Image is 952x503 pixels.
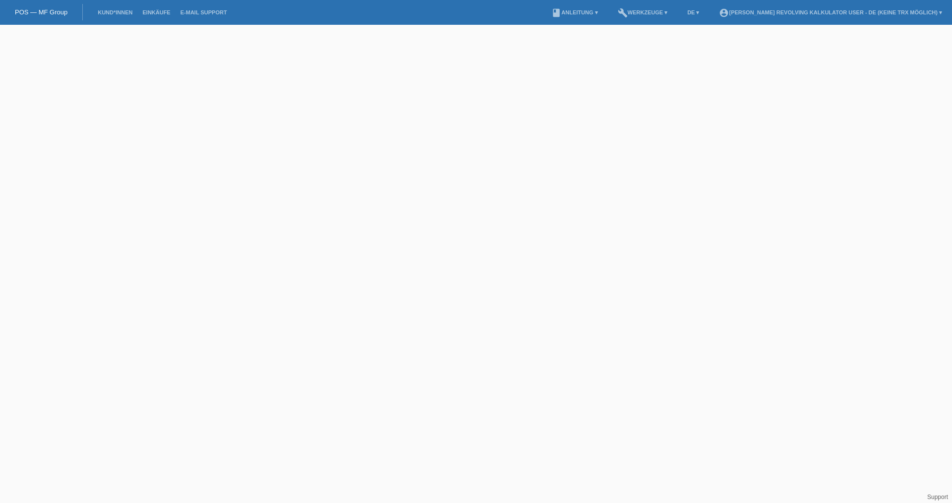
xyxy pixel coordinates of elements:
a: Kund*innen [93,9,137,15]
a: bookAnleitung ▾ [546,9,602,15]
i: account_circle [719,8,729,18]
a: Support [927,494,948,501]
i: build [618,8,628,18]
a: Einkäufe [137,9,175,15]
a: POS — MF Group [15,8,67,16]
a: account_circle[PERSON_NAME] Revolving Kalkulator User - DE (keine TRX möglich) ▾ [714,9,947,15]
a: E-Mail Support [176,9,232,15]
a: buildWerkzeuge ▾ [613,9,673,15]
a: DE ▾ [682,9,704,15]
i: book [551,8,561,18]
